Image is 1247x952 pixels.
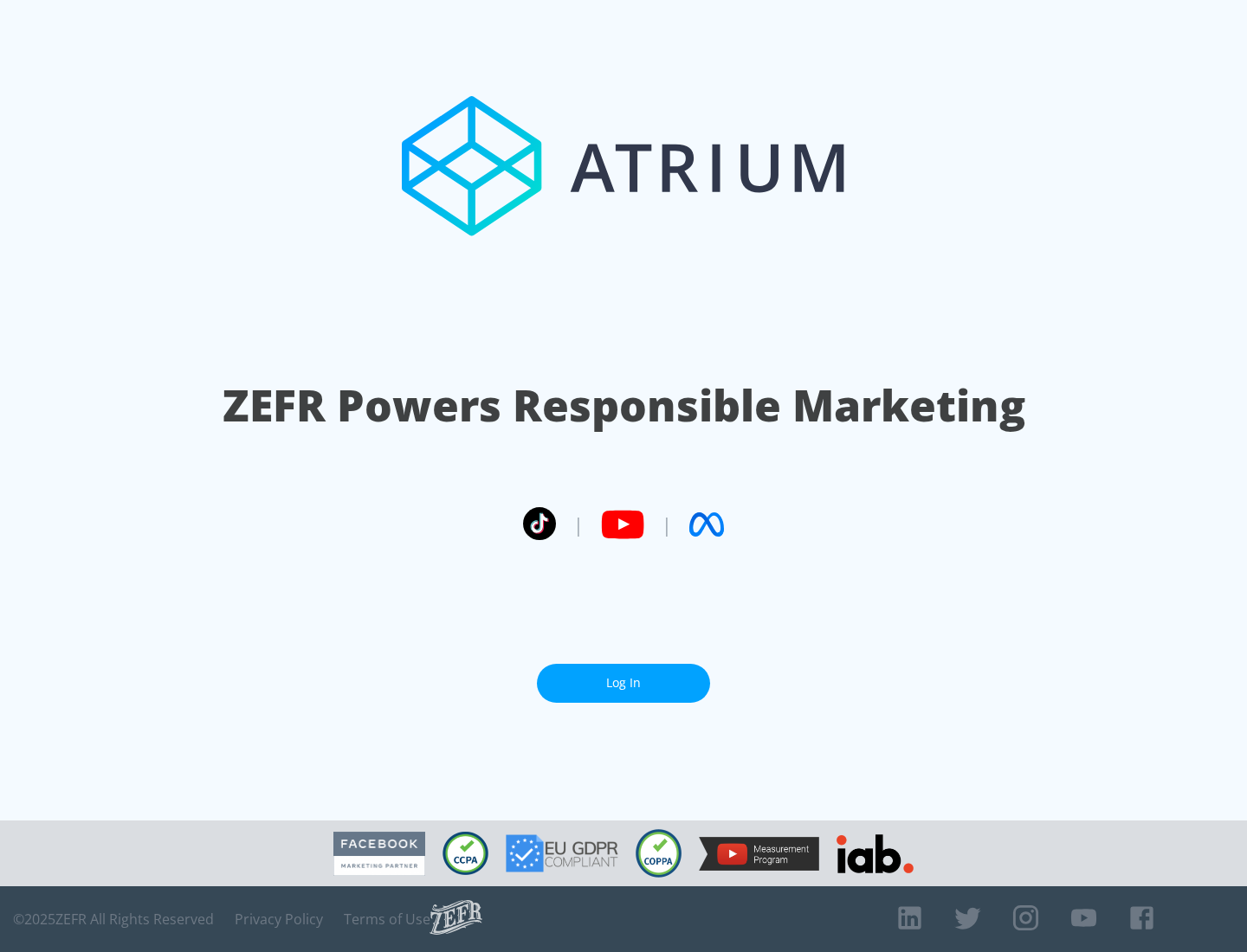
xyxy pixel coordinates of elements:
img: CCPA Compliant [443,832,488,875]
span: © 2025 ZEFR All Rights Reserved [13,910,214,928]
img: COPPA Compliant [636,829,682,878]
a: Terms of Use [344,910,430,928]
span: | [573,511,584,537]
img: GDPR Compliant [506,834,618,872]
h1: ZEFR Powers Responsible Marketing [223,376,1025,435]
img: IAB [837,834,914,873]
a: Privacy Policy [235,910,323,928]
img: YouTube Measurement Program [699,837,819,871]
img: Facebook Marketing Partner [333,832,425,876]
span: | [662,511,672,537]
a: Log In [537,664,710,703]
